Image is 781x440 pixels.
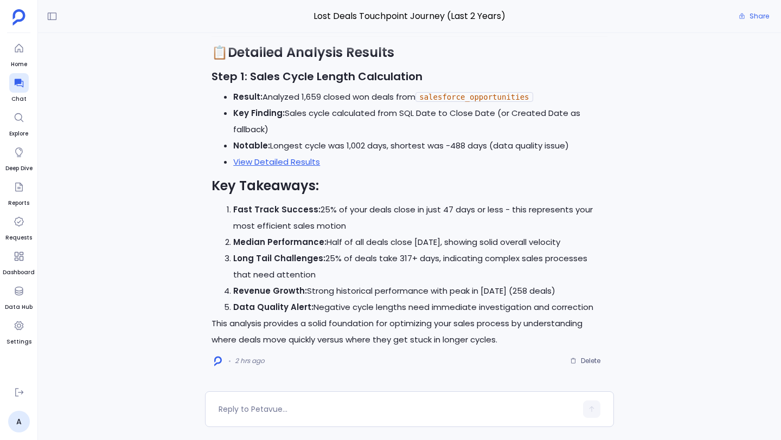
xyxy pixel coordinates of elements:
li: Analyzed 1,659 closed won deals from [233,89,607,105]
a: Data Hub [5,281,33,312]
a: A [8,411,30,432]
h3: Step 1: Sales Cycle Length Calculation [212,68,607,85]
span: Explore [9,130,29,138]
span: Home [9,60,29,69]
code: salesforce_opportunities [415,92,533,102]
img: logo [214,356,222,366]
strong: Result: [233,91,263,102]
h2: Key Takeaways: [212,177,607,195]
strong: Notable: [233,140,270,151]
span: Lost Deals Touchpoint Journey (Last 2 Years) [205,9,614,23]
span: Reports [8,199,29,208]
a: Requests [5,212,32,242]
li: Strong historical performance with peak in [DATE] (258 deals) [233,283,607,299]
a: Home [9,38,29,69]
strong: Fast Track Success: [233,204,321,215]
a: View Detailed Results [233,156,320,167]
button: Delete [563,353,607,369]
span: Chat [9,95,29,103]
span: Share [750,12,769,21]
span: Data Hub [5,303,33,312]
li: Sales cycle calculated from SQL Date to Close Date (or Created Date as fallback) [233,105,607,138]
span: Dashboard [3,268,35,277]
button: Share [732,9,776,24]
strong: Revenue Growth: [233,285,307,296]
li: 25% of deals take 317+ days, indicating complex sales processes that need attention [233,250,607,283]
strong: Median Performance: [233,236,327,248]
p: This analysis provides a solid foundation for optimizing your sales process by understanding wher... [212,315,607,348]
li: Negative cycle lengths need immediate investigation and correction [233,299,607,315]
img: petavue logo [12,9,25,25]
a: Dashboard [3,247,35,277]
span: Delete [581,357,600,365]
span: Requests [5,234,32,242]
a: Chat [9,73,29,103]
a: Reports [8,177,29,208]
a: Deep Dive [5,143,33,173]
strong: Key Finding: [233,107,285,119]
span: Deep Dive [5,164,33,173]
li: 25% of your deals close in just 47 days or less - this represents your most efficient sales motion [233,202,607,234]
span: Settings [7,338,31,346]
a: Explore [9,108,29,138]
li: Longest cycle was 1,002 days, shortest was -488 days (data quality issue) [233,138,607,154]
a: Settings [7,316,31,346]
strong: Data Quality Alert: [233,301,313,313]
strong: Long Tail Challenges: [233,253,325,264]
li: Half of all deals close [DATE], showing solid overall velocity [233,234,607,250]
span: 2 hrs ago [235,357,265,365]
